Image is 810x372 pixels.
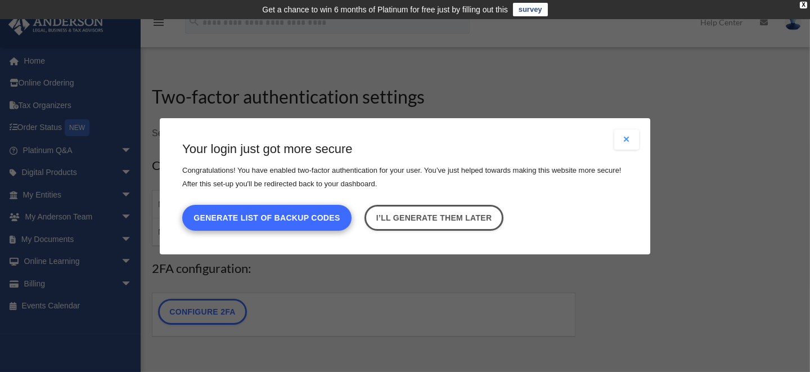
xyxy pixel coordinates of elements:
p: Congratulations! You have enabled two-factor authentication for your user. You’ve just helped tow... [182,163,628,190]
div: close [800,2,807,8]
div: Get a chance to win 6 months of Platinum for free just by filling out this [262,3,508,16]
a: survey [513,3,548,16]
a: I’ll generate them later [364,204,503,230]
button: Close modal [614,129,639,150]
h3: Your login just got more secure [182,141,628,158]
button: Generate list of backup codes [182,204,352,230]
